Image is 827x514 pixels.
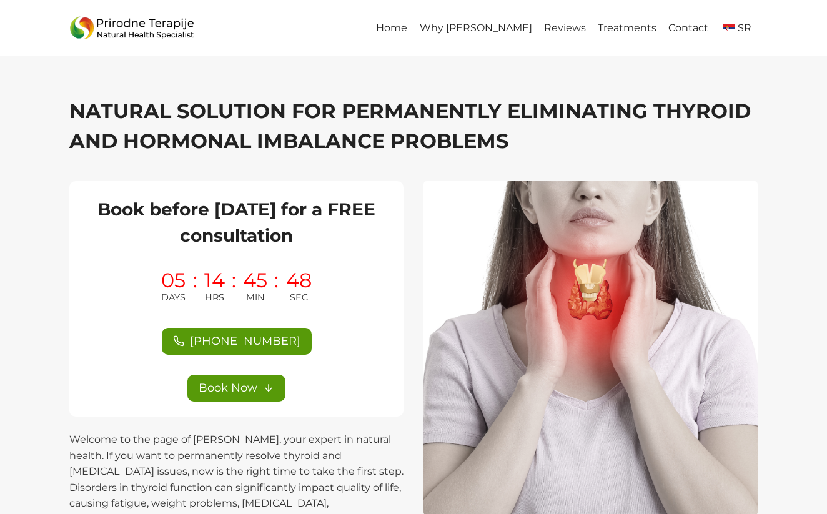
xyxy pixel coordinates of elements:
a: Contact [663,14,715,42]
span: Book Now [199,379,257,397]
span: SEC [290,290,308,305]
a: Treatments [592,14,662,42]
a: Why [PERSON_NAME] [413,14,538,42]
a: sr_RSSR [715,14,758,42]
a: [PHONE_NUMBER] [162,328,312,355]
span: : [274,270,279,305]
img: Prirodne_Terapije_Logo - Prirodne Terapije [69,13,194,44]
img: Serbian [723,24,735,32]
span: : [193,270,197,305]
span: 05 [161,270,186,290]
h2: Book before [DATE] for a FREE consultation [84,196,389,249]
span: DAYS [161,290,186,305]
span: 45 [243,270,267,290]
span: : [232,270,236,305]
span: 48 [286,270,312,290]
span: MIN [246,290,265,305]
span: [PHONE_NUMBER] [190,332,300,350]
nav: Primary Navigation [370,14,758,42]
a: Book Now [187,375,285,402]
a: Reviews [538,14,592,42]
span: SR [738,22,751,34]
h1: NATURAL SOLUTION FOR PERMANENTLY ELIMINATING THYROID AND HORMONAL IMBALANCE PROBLEMS [69,96,758,156]
a: Home [370,14,413,42]
span: HRS [205,290,224,305]
span: 14 [204,270,225,290]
